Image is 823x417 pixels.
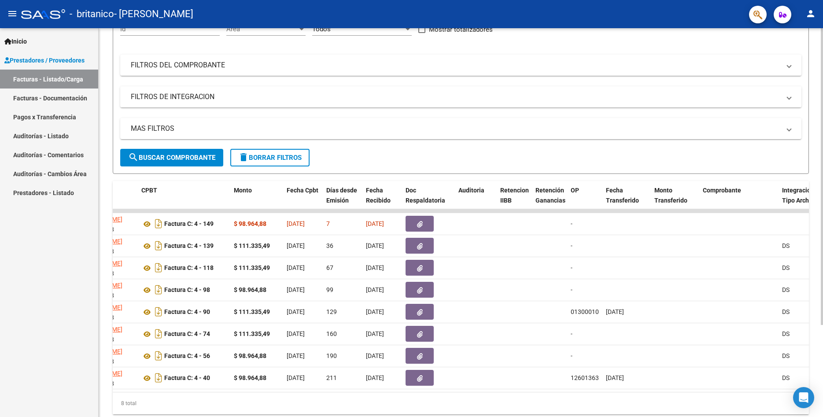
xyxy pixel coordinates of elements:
[571,242,572,249] span: -
[366,242,384,249] span: [DATE]
[234,264,270,271] strong: $ 111.335,49
[366,352,384,359] span: [DATE]
[164,265,214,272] strong: Factura C: 4 - 118
[793,387,814,408] div: Open Intercom Messenger
[128,152,139,162] mat-icon: search
[782,187,817,204] span: Integracion Tipo Archivo
[571,286,572,293] span: -
[287,352,305,359] span: [DATE]
[782,286,790,293] span: DS
[782,352,790,359] span: DS
[120,86,801,107] mat-expansion-panel-header: FILTROS DE INTEGRACION
[153,327,164,341] i: Descargar documento
[366,286,384,293] span: [DATE]
[366,264,384,271] span: [DATE]
[287,264,305,271] span: [DATE]
[7,8,18,19] mat-icon: menu
[326,187,357,204] span: Días desde Emisión
[234,220,266,227] strong: $ 98.964,88
[606,374,624,381] span: [DATE]
[164,353,210,360] strong: Factura C: 4 - 56
[654,187,687,204] span: Monto Transferido
[782,330,790,337] span: DS
[571,352,572,359] span: -
[606,308,624,315] span: [DATE]
[230,149,310,166] button: Borrar Filtros
[362,181,402,220] datatable-header-cell: Fecha Recibido
[326,286,333,293] span: 99
[131,92,780,102] mat-panel-title: FILTROS DE INTEGRACION
[602,181,651,220] datatable-header-cell: Fecha Transferido
[429,24,493,35] span: Mostrar totalizadores
[164,287,210,294] strong: Factura C: 4 - 98
[120,118,801,139] mat-expansion-panel-header: MAS FILTROS
[323,181,362,220] datatable-header-cell: Días desde Emisión
[238,154,302,162] span: Borrar Filtros
[571,187,579,194] span: OP
[153,239,164,253] i: Descargar documento
[128,154,215,162] span: Buscar Comprobante
[113,392,809,414] div: 8 total
[114,4,193,24] span: - [PERSON_NAME]
[571,220,572,227] span: -
[326,352,337,359] span: 190
[406,187,445,204] span: Doc Respaldatoria
[153,349,164,363] i: Descargar documento
[326,374,337,381] span: 211
[141,187,157,194] span: CPBT
[805,8,816,19] mat-icon: person
[4,37,27,46] span: Inicio
[455,181,497,220] datatable-header-cell: Auditoria
[402,181,455,220] datatable-header-cell: Doc Respaldatoria
[164,243,214,250] strong: Factura C: 4 - 139
[226,25,298,33] span: Area
[782,264,790,271] span: DS
[164,375,210,382] strong: Factura C: 4 - 40
[164,309,210,316] strong: Factura C: 4 - 90
[326,308,337,315] span: 129
[287,374,305,381] span: [DATE]
[366,330,384,337] span: [DATE]
[571,374,599,381] span: 12601363
[366,187,391,204] span: Fecha Recibido
[287,242,305,249] span: [DATE]
[234,374,266,381] strong: $ 98.964,88
[458,187,484,194] span: Auditoria
[497,181,532,220] datatable-header-cell: Retencion IIBB
[131,60,780,70] mat-panel-title: FILTROS DEL COMPROBANTE
[571,308,606,315] span: 0130001028
[326,242,333,249] span: 36
[234,352,266,359] strong: $ 98.964,88
[500,187,529,204] span: Retencion IIBB
[4,55,85,65] span: Prestadores / Proveedores
[782,242,790,249] span: DS
[234,187,252,194] span: Monto
[326,220,330,227] span: 7
[326,264,333,271] span: 67
[287,330,305,337] span: [DATE]
[326,330,337,337] span: 160
[70,4,114,24] span: - britanico
[606,187,639,204] span: Fecha Transferido
[234,242,270,249] strong: $ 111.335,49
[164,221,214,228] strong: Factura C: 4 - 149
[131,124,780,133] mat-panel-title: MAS FILTROS
[567,181,602,220] datatable-header-cell: OP
[153,283,164,297] i: Descargar documento
[287,286,305,293] span: [DATE]
[532,181,567,220] datatable-header-cell: Retención Ganancias
[153,261,164,275] i: Descargar documento
[238,152,249,162] mat-icon: delete
[782,308,790,315] span: DS
[230,181,283,220] datatable-header-cell: Monto
[164,331,210,338] strong: Factura C: 4 - 74
[699,181,779,220] datatable-header-cell: Comprobante
[153,217,164,231] i: Descargar documento
[287,220,305,227] span: [DATE]
[120,149,223,166] button: Buscar Comprobante
[571,330,572,337] span: -
[234,286,266,293] strong: $ 98.964,88
[651,181,699,220] datatable-header-cell: Monto Transferido
[153,371,164,385] i: Descargar documento
[138,181,230,220] datatable-header-cell: CPBT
